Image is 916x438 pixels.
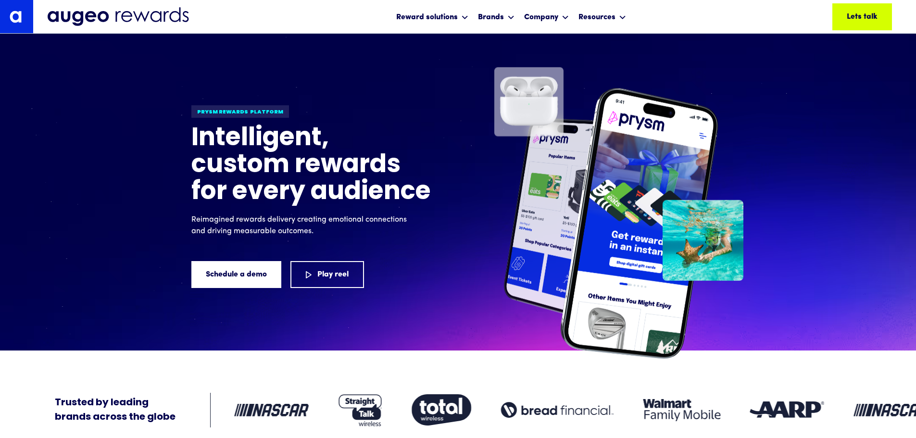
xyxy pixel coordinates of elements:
div: Company [522,4,571,29]
div: Reward solutions [396,12,458,23]
img: Client logo: Walmart Family Mobile [643,399,721,421]
a: Play reel [290,261,364,288]
div: Resources [578,12,615,23]
div: Prysm Rewards platform [191,105,289,118]
div: Brands [478,12,504,23]
div: Trusted by leading brands across the globe [55,396,176,425]
h1: Intelligent, custom rewards for every audience [191,125,432,206]
div: Reward solutions [394,4,471,29]
a: Lets talk [832,3,892,30]
p: Reimagined rewards delivery creating emotional connections and driving measurable outcomes. [191,214,413,237]
div: Brands [476,4,517,29]
a: Schedule a demo [191,261,281,288]
div: Resources [576,4,628,29]
div: Company [524,12,558,23]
